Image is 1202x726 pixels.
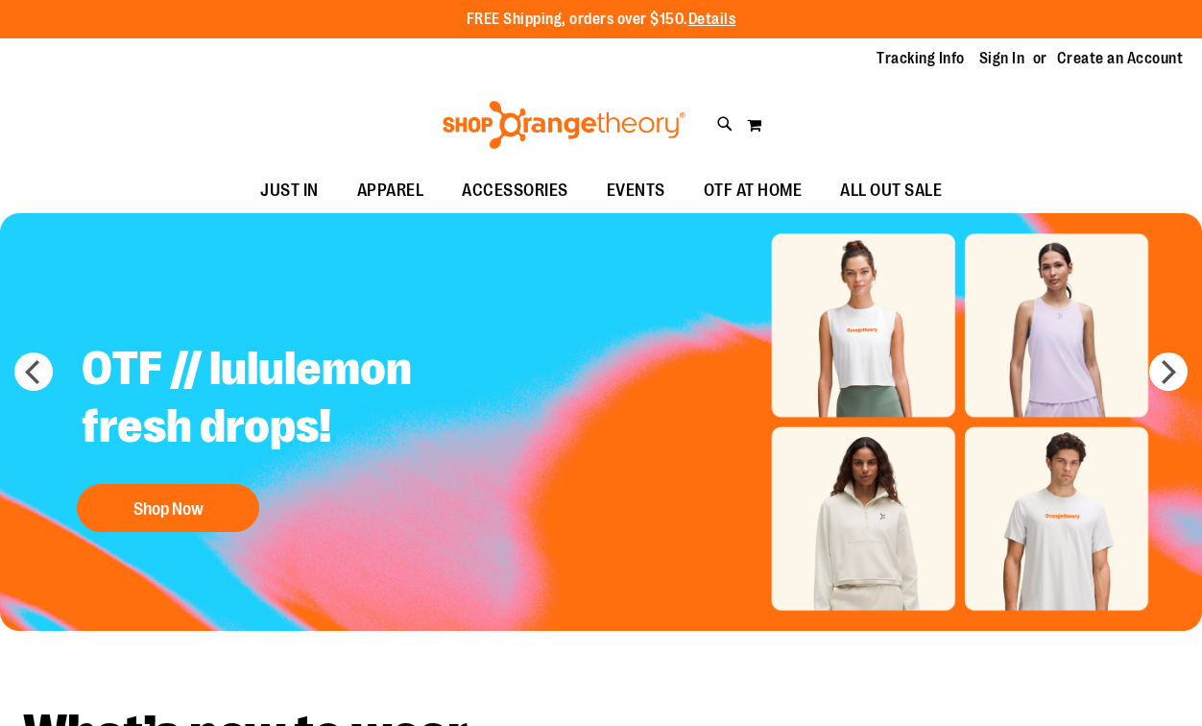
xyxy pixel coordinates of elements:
[467,9,736,31] p: FREE Shipping, orders over $150.
[67,326,544,474] h2: OTF // lululemon fresh drops!
[688,11,736,28] a: Details
[77,484,259,532] button: Shop Now
[877,48,965,69] a: Tracking Info
[67,326,544,542] a: OTF // lululemon fresh drops! Shop Now
[704,169,803,212] span: OTF AT HOME
[462,169,568,212] span: ACCESSORIES
[1057,48,1184,69] a: Create an Account
[840,169,942,212] span: ALL OUT SALE
[1149,352,1188,391] button: next
[357,169,424,212] span: APPAREL
[979,48,1025,69] a: Sign In
[260,169,319,212] span: JUST IN
[14,352,53,391] button: prev
[440,101,688,149] img: Shop Orangetheory
[607,169,665,212] span: EVENTS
